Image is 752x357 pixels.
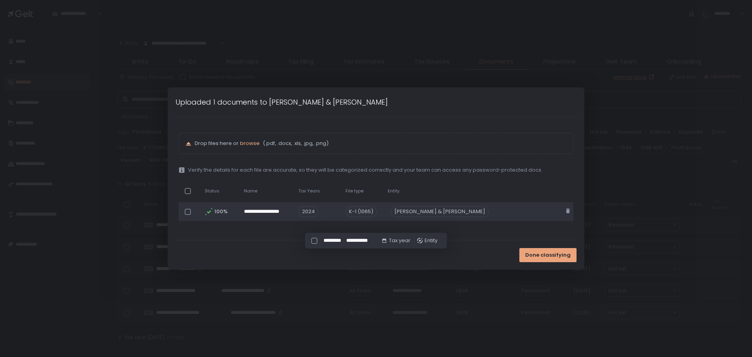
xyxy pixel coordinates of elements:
div: [PERSON_NAME] & [PERSON_NAME] [391,206,489,217]
button: Done classifying [519,248,577,262]
h1: Uploaded 1 documents to [PERSON_NAME] & [PERSON_NAME] [175,97,388,107]
div: K-1 (1065) [345,206,377,217]
span: File type [345,188,363,194]
p: Drop files here or [195,140,567,147]
span: 2024 [298,206,318,217]
span: (.pdf, .docx, .xls, .jpg, .png) [261,140,329,147]
span: Verify the details for each file are accurate, so they will be categorized correctly and your tea... [188,167,542,174]
button: Entity [417,237,437,244]
span: 100% [214,208,227,215]
button: browse [240,140,260,147]
span: browse [240,140,260,147]
button: Tax year [381,237,410,244]
span: Status [205,188,219,194]
span: Entity [388,188,399,194]
span: Tax Years [298,188,320,194]
span: Name [244,188,257,194]
span: Done classifying [525,252,571,259]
